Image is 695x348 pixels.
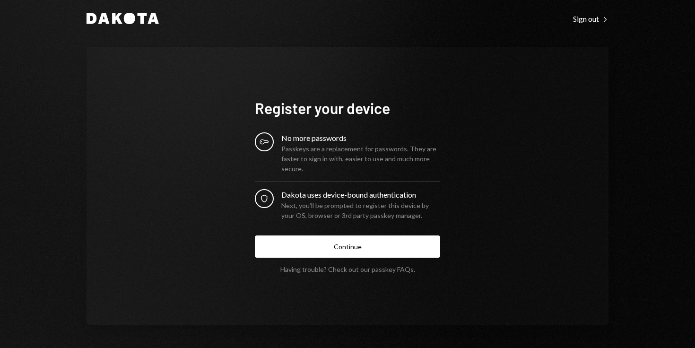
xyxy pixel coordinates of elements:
a: passkey FAQs [372,265,414,274]
a: Sign out [573,13,608,24]
div: Having trouble? Check out our . [280,265,415,273]
button: Continue [255,235,440,258]
h1: Register your device [255,98,440,117]
div: No more passwords [281,132,440,144]
div: Next, you’ll be prompted to register this device by your OS, browser or 3rd party passkey manager. [281,200,440,220]
div: Passkeys are a replacement for passwords. They are faster to sign in with, easier to use and much... [281,144,440,174]
div: Dakota uses device-bound authentication [281,189,440,200]
div: Sign out [573,14,608,24]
